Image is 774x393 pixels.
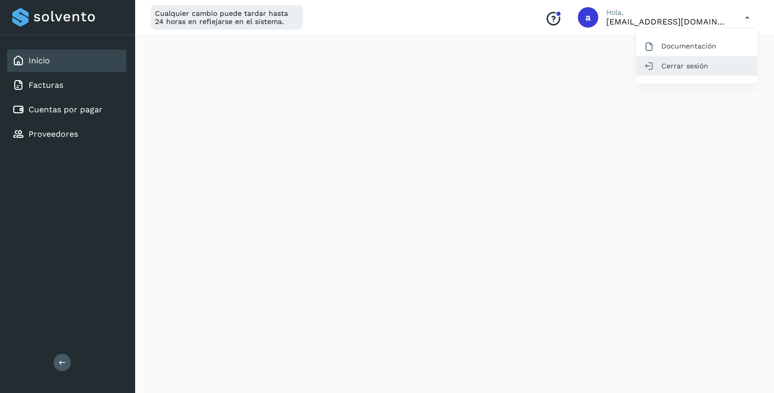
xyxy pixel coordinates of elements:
div: Cuentas por pagar [7,99,126,121]
a: Inicio [29,56,50,65]
div: Documentación [636,36,757,56]
div: Inicio [7,50,126,72]
a: Proveedores [29,129,78,139]
a: Cuentas por pagar [29,105,102,114]
div: Facturas [7,74,126,96]
div: Proveedores [7,123,126,145]
div: Cerrar sesión [636,56,757,76]
a: Facturas [29,80,63,90]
